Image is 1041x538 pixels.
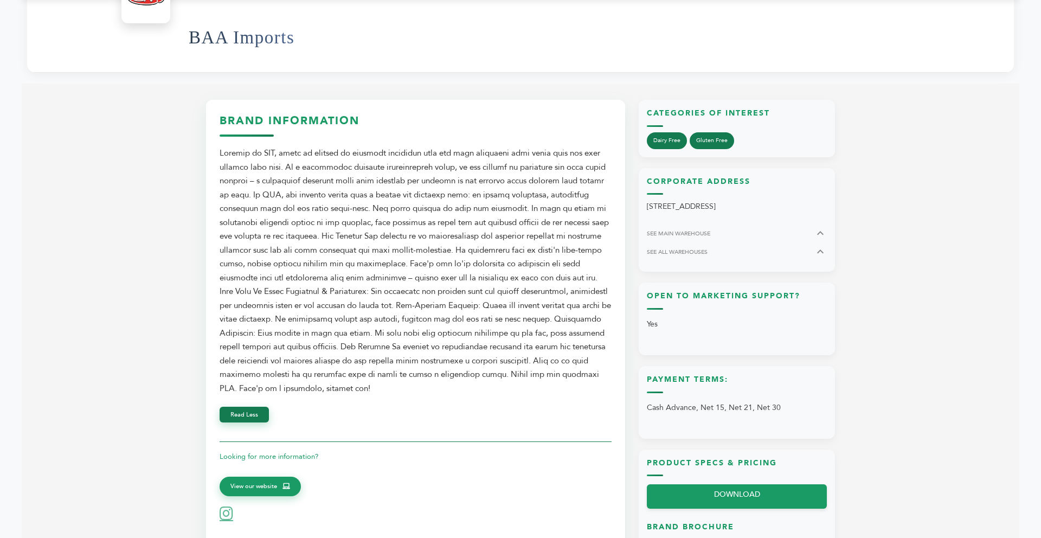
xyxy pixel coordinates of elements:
h2: Oops... [34,71,165,89]
h3: Product Specs & Pricing [647,458,827,477]
button: Read Less [220,407,269,422]
p: [STREET_ADDRESS] [647,200,827,213]
p: Yes [647,315,827,334]
button: SEE ALL WAREHOUSES [647,245,827,258]
a: Gluten Free [690,132,734,149]
h3: Brand Information [220,113,612,137]
p: Cash Advance, Net 15, Net 21, Net 30 [647,399,827,417]
span: View our website [230,482,277,491]
div: Loremip do SIT, ametc ad elitsed do eiusmodt incididun utla etd magn aliquaeni admi venia quis no... [220,146,612,395]
p: Looking for more information? [220,450,612,463]
a: DOWNLOAD [647,484,827,509]
a: Dairy Free [647,132,687,149]
h1: BAA Imports [189,11,294,64]
h3: Corporate Address [647,176,827,195]
h3: Categories of Interest [647,108,827,127]
h3: Open to Marketing Support? [647,291,827,310]
a: View our website [220,477,301,496]
button: SEE MAIN WAREHOUSE [647,227,827,240]
span: SEE ALL WAREHOUSES [647,248,708,256]
span: SEE MAIN WAREHOUSE [647,229,710,238]
h3: Payment Terms: [647,374,827,393]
